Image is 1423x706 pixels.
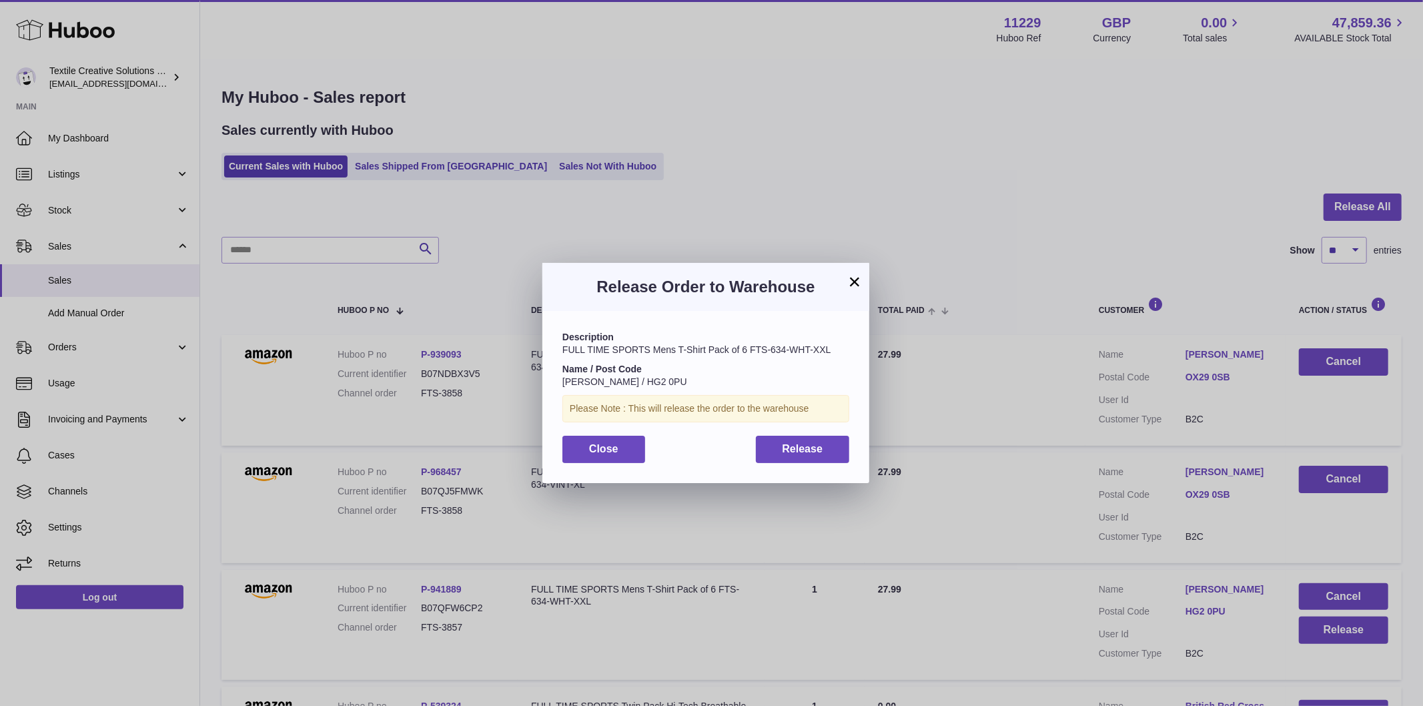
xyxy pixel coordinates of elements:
[562,276,849,298] h3: Release Order to Warehouse
[562,364,642,374] strong: Name / Post Code
[783,443,823,454] span: Release
[847,274,863,290] button: ×
[756,436,850,463] button: Release
[589,443,618,454] span: Close
[562,436,645,463] button: Close
[562,332,614,342] strong: Description
[562,395,849,422] div: Please Note : This will release the order to the warehouse
[562,376,687,387] span: [PERSON_NAME] / HG2 0PU
[562,344,831,355] span: FULL TIME SPORTS Mens T-Shirt Pack of 6 FTS-634-WHT-XXL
